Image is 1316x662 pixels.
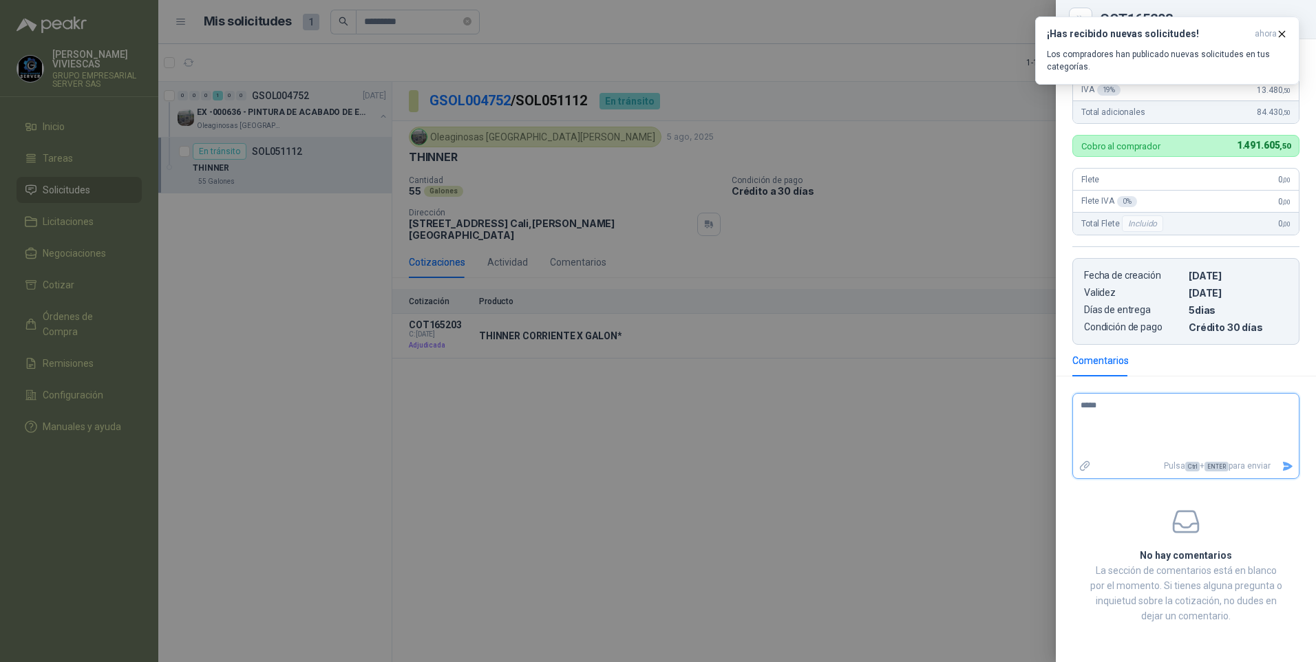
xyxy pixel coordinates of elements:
[1081,142,1160,151] p: Cobro al comprador
[1276,454,1299,478] button: Enviar
[1278,175,1291,184] span: 0
[1204,462,1229,471] span: ENTER
[1081,175,1099,184] span: Flete
[1072,11,1089,28] button: Close
[1278,197,1291,206] span: 0
[1185,462,1200,471] span: Ctrl
[1081,196,1137,207] span: Flete IVA
[1282,109,1291,116] span: ,50
[1035,17,1299,85] button: ¡Has recibido nuevas solicitudes!ahora Los compradores han publicado nuevas solicitudes en tus ca...
[1089,548,1283,563] h2: No hay comentarios
[1122,215,1163,232] div: Incluido
[1282,176,1291,184] span: ,00
[1189,270,1288,281] p: [DATE]
[1047,48,1288,73] p: Los compradores han publicado nuevas solicitudes en tus categorías.
[1255,28,1277,40] span: ahora
[1081,215,1166,232] span: Total Flete
[1096,454,1277,478] p: Pulsa + para enviar
[1189,304,1288,316] p: 5 dias
[1278,219,1291,228] span: 0
[1117,196,1137,207] div: 0 %
[1189,287,1288,299] p: [DATE]
[1237,140,1291,151] span: 1.491.605
[1084,287,1183,299] p: Validez
[1084,321,1183,333] p: Condición de pago
[1257,107,1291,117] span: 84.430
[1084,304,1183,316] p: Días de entrega
[1189,321,1288,333] p: Crédito 30 días
[1047,28,1249,40] h3: ¡Has recibido nuevas solicitudes!
[1072,353,1129,368] div: Comentarios
[1089,563,1283,623] p: La sección de comentarios está en blanco por el momento. Si tienes alguna pregunta o inquietud so...
[1280,142,1291,151] span: ,50
[1073,101,1299,123] div: Total adicionales
[1282,220,1291,228] span: ,00
[1282,198,1291,206] span: ,00
[1100,12,1299,26] div: COT165203
[1084,270,1183,281] p: Fecha de creación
